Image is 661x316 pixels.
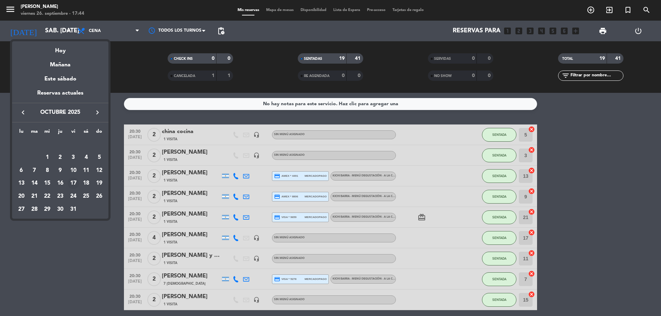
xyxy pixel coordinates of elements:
[15,138,106,151] td: OCT.
[41,152,53,163] div: 1
[12,89,108,103] div: Reservas actuales
[41,204,53,215] div: 29
[80,165,92,176] div: 11
[15,165,27,176] div: 6
[15,190,27,202] div: 20
[41,128,54,138] th: miércoles
[67,190,79,202] div: 24
[93,108,102,117] i: keyboard_arrow_right
[67,165,79,176] div: 10
[80,151,93,164] td: 4 de octubre de 2025
[93,164,106,177] td: 12 de octubre de 2025
[67,151,80,164] td: 3 de octubre de 2025
[67,190,80,203] td: 24 de octubre de 2025
[93,177,106,190] td: 19 de octubre de 2025
[93,128,106,138] th: domingo
[80,190,93,203] td: 25 de octubre de 2025
[93,190,105,202] div: 26
[15,164,28,177] td: 6 de octubre de 2025
[15,177,28,190] td: 13 de octubre de 2025
[54,203,67,216] td: 30 de octubre de 2025
[41,203,54,216] td: 29 de octubre de 2025
[15,204,27,215] div: 27
[54,177,67,190] td: 16 de octubre de 2025
[41,151,54,164] td: 1 de octubre de 2025
[29,108,91,117] span: octubre 2025
[15,190,28,203] td: 20 de octubre de 2025
[28,203,41,216] td: 28 de octubre de 2025
[93,152,105,163] div: 5
[12,69,108,89] div: Este sábado
[54,152,66,163] div: 2
[41,190,53,202] div: 22
[17,108,29,117] button: keyboard_arrow_left
[93,165,105,176] div: 12
[80,177,92,189] div: 18
[80,190,92,202] div: 25
[67,164,80,177] td: 10 de octubre de 2025
[80,128,93,138] th: sábado
[91,108,104,117] button: keyboard_arrow_right
[41,165,53,176] div: 8
[80,177,93,190] td: 18 de octubre de 2025
[54,164,67,177] td: 9 de octubre de 2025
[67,177,79,189] div: 17
[67,204,79,215] div: 31
[54,128,67,138] th: jueves
[12,55,108,69] div: Mañana
[54,151,67,164] td: 2 de octubre de 2025
[12,41,108,55] div: Hoy
[93,177,105,189] div: 19
[29,190,40,202] div: 21
[15,128,28,138] th: lunes
[54,190,67,203] td: 23 de octubre de 2025
[67,203,80,216] td: 31 de octubre de 2025
[41,164,54,177] td: 8 de octubre de 2025
[54,165,66,176] div: 9
[28,177,41,190] td: 14 de octubre de 2025
[29,204,40,215] div: 28
[54,190,66,202] div: 23
[28,128,41,138] th: martes
[41,190,54,203] td: 22 de octubre de 2025
[19,108,27,117] i: keyboard_arrow_left
[54,177,66,189] div: 16
[29,177,40,189] div: 14
[28,190,41,203] td: 21 de octubre de 2025
[41,177,53,189] div: 15
[67,177,80,190] td: 17 de octubre de 2025
[67,128,80,138] th: viernes
[41,177,54,190] td: 15 de octubre de 2025
[29,165,40,176] div: 7
[80,164,93,177] td: 11 de octubre de 2025
[93,190,106,203] td: 26 de octubre de 2025
[54,204,66,215] div: 30
[15,203,28,216] td: 27 de octubre de 2025
[28,164,41,177] td: 7 de octubre de 2025
[15,177,27,189] div: 13
[93,151,106,164] td: 5 de octubre de 2025
[67,152,79,163] div: 3
[80,152,92,163] div: 4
